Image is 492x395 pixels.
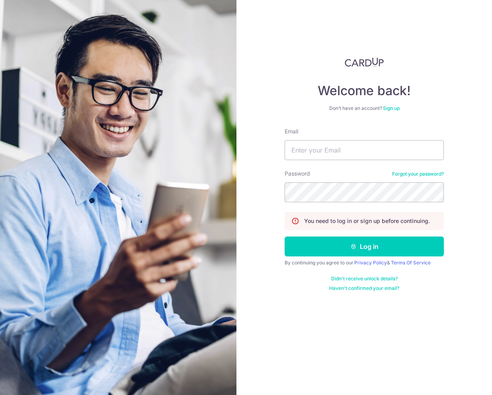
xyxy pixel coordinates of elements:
a: Haven't confirmed your email? [329,285,399,291]
label: Email [285,127,298,135]
a: Sign up [383,105,400,111]
p: You need to log in or sign up before continuing. [304,217,430,225]
a: Privacy Policy [354,260,387,266]
a: Forgot your password? [392,171,444,177]
button: Log in [285,237,444,256]
a: Didn't receive unlock details? [331,276,398,282]
div: Don’t have an account? [285,105,444,111]
img: CardUp Logo [345,57,384,67]
h4: Welcome back! [285,83,444,99]
a: Terms Of Service [391,260,431,266]
div: By continuing you agree to our & [285,260,444,266]
input: Enter your Email [285,140,444,160]
label: Password [285,170,310,178]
